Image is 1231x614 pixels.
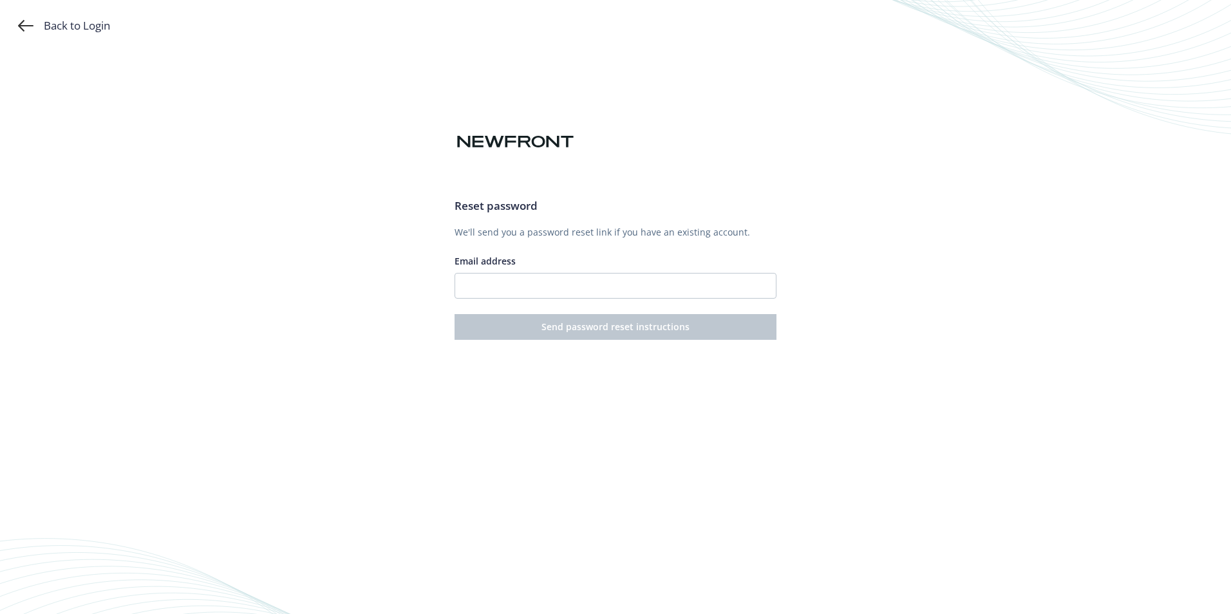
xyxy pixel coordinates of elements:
span: Email address [455,255,516,267]
span: Send password reset instructions [541,321,690,333]
p: We'll send you a password reset link if you have an existing account. [455,225,776,239]
a: Back to Login [18,18,110,33]
img: Newfront logo [455,131,576,153]
button: Send password reset instructions [455,314,776,340]
h3: Reset password [455,198,776,214]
